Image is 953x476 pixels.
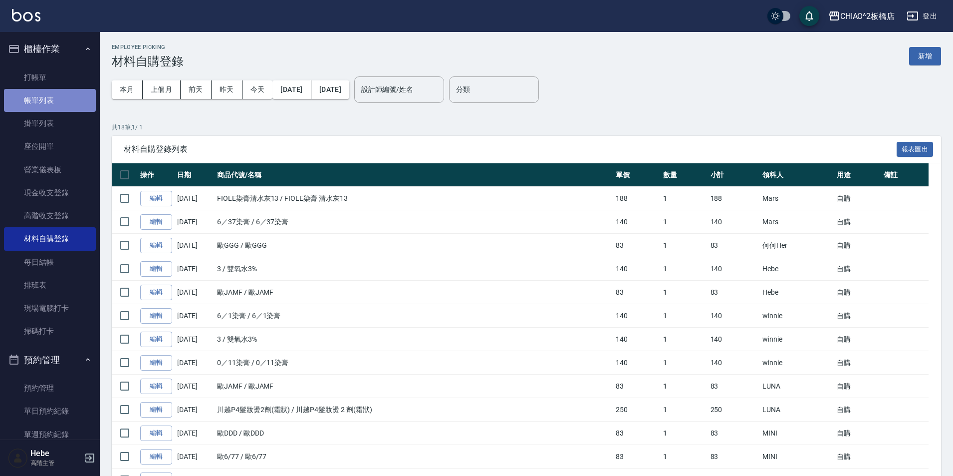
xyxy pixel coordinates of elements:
[708,163,760,187] th: 小計
[661,234,708,257] td: 1
[4,347,96,373] button: 預約管理
[760,210,834,234] td: Mars
[215,257,613,281] td: 3 / 雙氧水3%
[4,377,96,400] a: 預約管理
[708,328,760,351] td: 140
[834,210,882,234] td: 自購
[708,304,760,328] td: 140
[138,163,175,187] th: 操作
[708,445,760,469] td: 83
[215,304,613,328] td: 6／1染膏 / 6／1染膏
[708,187,760,210] td: 188
[661,328,708,351] td: 1
[8,448,28,468] img: Person
[181,80,212,99] button: 前天
[112,123,941,132] p: 共 18 筆, 1 / 1
[215,163,613,187] th: 商品代號/名稱
[215,445,613,469] td: 歐6/77 / 歐6/77
[4,251,96,274] a: 每日結帳
[112,54,184,68] h3: 材料自購登錄
[834,375,882,398] td: 自購
[4,227,96,250] a: 材料自購登錄
[4,320,96,343] a: 掃碼打卡
[4,66,96,89] a: 打帳單
[760,445,834,469] td: MINI
[661,351,708,375] td: 1
[834,187,882,210] td: 自購
[661,163,708,187] th: 數量
[834,398,882,422] td: 自購
[140,379,172,394] a: 編輯
[661,422,708,445] td: 1
[4,181,96,204] a: 現金收支登錄
[175,281,215,304] td: [DATE]
[4,112,96,135] a: 掛單列表
[834,281,882,304] td: 自購
[760,304,834,328] td: winnie
[760,257,834,281] td: Hebe
[613,257,661,281] td: 140
[143,80,181,99] button: 上個月
[834,304,882,328] td: 自購
[140,426,172,441] a: 編輯
[613,187,661,210] td: 188
[4,274,96,297] a: 排班表
[30,459,81,468] p: 高階主管
[4,36,96,62] button: 櫃檯作業
[140,285,172,300] a: 編輯
[175,257,215,281] td: [DATE]
[760,351,834,375] td: winnie
[175,445,215,469] td: [DATE]
[175,163,215,187] th: 日期
[661,210,708,234] td: 1
[175,398,215,422] td: [DATE]
[175,234,215,257] td: [DATE]
[909,47,941,65] button: 新增
[613,445,661,469] td: 83
[4,423,96,446] a: 單週預約紀錄
[30,449,81,459] h5: Hebe
[661,281,708,304] td: 1
[215,398,613,422] td: 川越P4髮妝燙2劑(霜狀) / 川越P4髮妝燙 2 劑(霜狀)
[124,144,897,154] span: 材料自購登錄列表
[661,375,708,398] td: 1
[834,163,882,187] th: 用途
[760,187,834,210] td: Mars
[613,210,661,234] td: 140
[909,51,941,60] a: 新增
[12,9,40,21] img: Logo
[175,187,215,210] td: [DATE]
[175,375,215,398] td: [DATE]
[760,328,834,351] td: winnie
[708,375,760,398] td: 83
[708,351,760,375] td: 140
[881,163,929,187] th: 備註
[760,163,834,187] th: 領料人
[799,6,819,26] button: save
[613,422,661,445] td: 83
[4,400,96,423] a: 單日預約紀錄
[661,398,708,422] td: 1
[112,80,143,99] button: 本月
[661,304,708,328] td: 1
[708,398,760,422] td: 250
[824,6,899,26] button: CHIAO^2板橋店
[140,355,172,371] a: 編輯
[212,80,242,99] button: 昨天
[272,80,311,99] button: [DATE]
[708,281,760,304] td: 83
[4,204,96,227] a: 高階收支登錄
[661,445,708,469] td: 1
[613,163,661,187] th: 單價
[215,328,613,351] td: 3 / 雙氧水3%
[175,210,215,234] td: [DATE]
[613,234,661,257] td: 83
[834,234,882,257] td: 自購
[215,187,613,210] td: FIOLE染膏清水灰13 / FIOLE染膏 清水灰13
[708,422,760,445] td: 83
[613,328,661,351] td: 140
[215,422,613,445] td: 歐DDD / 歐DDD
[242,80,273,99] button: 今天
[708,210,760,234] td: 140
[175,304,215,328] td: [DATE]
